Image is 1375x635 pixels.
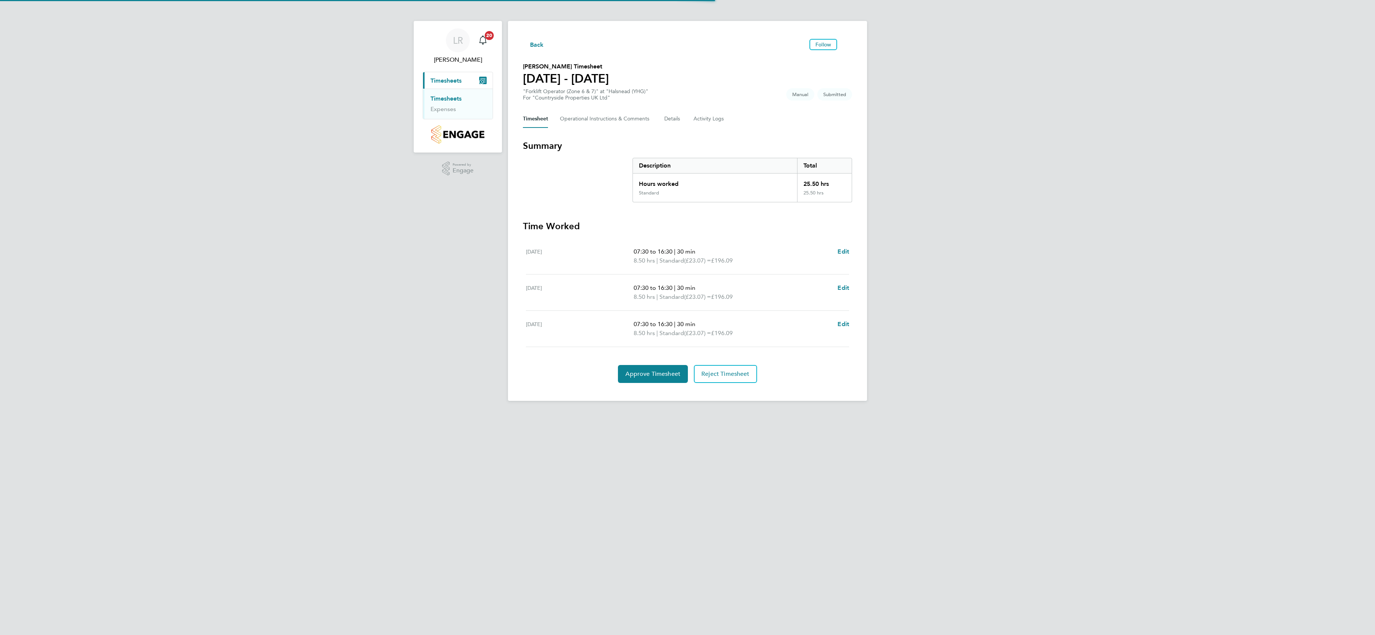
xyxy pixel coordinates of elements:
[837,283,849,292] a: Edit
[423,72,493,89] button: Timesheets
[453,168,474,174] span: Engage
[423,89,493,119] div: Timesheets
[837,284,849,291] span: Edit
[656,293,658,300] span: |
[526,283,634,301] div: [DATE]
[526,320,634,338] div: [DATE]
[664,110,682,128] button: Details
[684,293,711,300] span: (£23.07) =
[677,284,695,291] span: 30 min
[431,125,484,144] img: countryside-properties-logo-retina.png
[431,105,456,113] a: Expenses
[523,88,648,101] div: "Forklift Operator (Zone 6 & 7)" at "Halsnead (YHG)"
[485,31,494,40] span: 20
[523,62,609,71] h2: [PERSON_NAME] Timesheet
[656,329,658,337] span: |
[634,320,673,328] span: 07:30 to 16:30
[634,257,655,264] span: 8.50 hrs
[442,162,474,176] a: Powered byEngage
[634,284,673,291] span: 07:30 to 16:30
[423,28,493,64] a: LR[PERSON_NAME]
[674,248,676,255] span: |
[634,248,673,255] span: 07:30 to 16:30
[815,41,831,48] span: Follow
[786,88,814,101] span: This timesheet was manually created.
[523,40,544,49] button: Back
[677,248,695,255] span: 30 min
[523,71,609,86] h1: [DATE] - [DATE]
[809,39,837,50] button: Follow
[530,40,544,49] span: Back
[618,365,688,383] button: Approve Timesheet
[694,365,757,383] button: Reject Timesheet
[797,158,852,173] div: Total
[414,21,502,153] nav: Main navigation
[711,293,733,300] span: £196.09
[817,88,852,101] span: This timesheet is Submitted.
[711,257,733,264] span: £196.09
[633,158,852,202] div: Summary
[837,320,849,329] a: Edit
[797,174,852,190] div: 25.50 hrs
[523,140,852,152] h3: Summary
[797,190,852,202] div: 25.50 hrs
[634,329,655,337] span: 8.50 hrs
[639,190,659,196] div: Standard
[633,158,797,173] div: Description
[523,220,852,232] h3: Time Worked
[677,320,695,328] span: 30 min
[423,125,493,144] a: Go to home page
[674,284,676,291] span: |
[693,110,725,128] button: Activity Logs
[674,320,676,328] span: |
[526,247,634,265] div: [DATE]
[453,162,474,168] span: Powered by
[634,293,655,300] span: 8.50 hrs
[701,370,750,378] span: Reject Timesheet
[659,292,684,301] span: Standard
[633,174,797,190] div: Hours worked
[659,256,684,265] span: Standard
[453,36,463,45] span: LR
[475,28,490,52] a: 20
[560,110,652,128] button: Operational Instructions & Comments
[684,329,711,337] span: (£23.07) =
[431,95,462,102] a: Timesheets
[684,257,711,264] span: (£23.07) =
[711,329,733,337] span: £196.09
[423,55,493,64] span: Lee Roche
[659,329,684,338] span: Standard
[837,248,849,255] span: Edit
[625,370,680,378] span: Approve Timesheet
[840,43,852,46] button: Timesheets Menu
[523,140,852,383] section: Timesheet
[431,77,462,84] span: Timesheets
[523,95,648,101] div: For "Countryside Properties UK Ltd"
[837,247,849,256] a: Edit
[837,320,849,328] span: Edit
[523,110,548,128] button: Timesheet
[656,257,658,264] span: |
